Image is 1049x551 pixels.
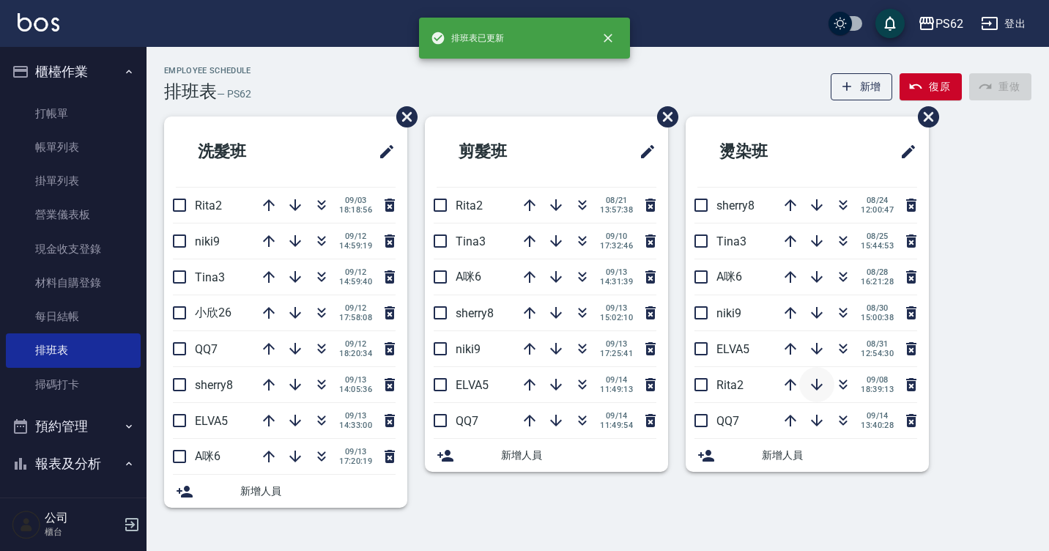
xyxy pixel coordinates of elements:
[195,199,222,212] span: Rita2
[600,196,633,205] span: 08/21
[339,456,372,466] span: 17:20:19
[164,475,407,508] div: 新增人員
[600,205,633,215] span: 13:57:38
[600,375,633,385] span: 09/14
[6,445,141,483] button: 報表及分析
[6,130,141,164] a: 帳單列表
[456,199,483,212] span: Rita2
[431,31,504,45] span: 排班表已更新
[339,375,372,385] span: 09/13
[716,199,755,212] span: sherry8
[339,421,372,430] span: 14:33:00
[339,303,372,313] span: 09/12
[600,339,633,349] span: 09/13
[456,342,481,356] span: niki9
[861,375,894,385] span: 09/08
[861,277,894,286] span: 16:21:28
[339,196,372,205] span: 09/03
[6,97,141,130] a: 打帳單
[600,277,633,286] span: 14:31:39
[6,489,141,522] a: 報表目錄
[6,300,141,333] a: 每日結帳
[339,385,372,394] span: 14:05:36
[456,270,481,284] span: A咪6
[716,234,746,248] span: Tina3
[45,525,119,539] p: 櫃台
[6,232,141,266] a: 現金收支登錄
[456,234,486,248] span: Tina3
[456,378,489,392] span: ELVA5
[339,313,372,322] span: 17:58:08
[975,10,1031,37] button: 登出
[195,378,233,392] span: sherry8
[861,303,894,313] span: 08/30
[339,339,372,349] span: 09/12
[831,73,893,100] button: 新增
[195,306,231,319] span: 小欣26
[891,134,917,169] span: 修改班表的標題
[600,421,633,430] span: 11:49:54
[369,134,396,169] span: 修改班表的標題
[600,385,633,394] span: 11:49:13
[861,241,894,251] span: 15:44:53
[716,414,739,428] span: QQ7
[339,411,372,421] span: 09/13
[6,266,141,300] a: 材料自購登錄
[339,277,372,286] span: 14:59:40
[339,447,372,456] span: 09/13
[630,134,656,169] span: 修改班表的標題
[437,125,579,178] h2: 剪髮班
[861,313,894,322] span: 15:00:38
[18,13,59,32] img: Logo
[240,484,396,499] span: 新增人員
[600,349,633,358] span: 17:25:41
[716,306,741,320] span: niki9
[600,303,633,313] span: 09/13
[339,205,372,215] span: 18:18:56
[385,95,420,138] span: 刪除班表
[501,448,656,463] span: 新增人員
[935,15,963,33] div: PS62
[861,205,894,215] span: 12:00:47
[697,125,840,178] h2: 燙染班
[861,232,894,241] span: 08/25
[861,411,894,421] span: 09/14
[339,267,372,277] span: 09/12
[861,196,894,205] span: 08/24
[600,241,633,251] span: 17:32:46
[600,411,633,421] span: 09/14
[6,368,141,402] a: 掃碼打卡
[6,333,141,367] a: 排班表
[12,510,41,539] img: Person
[861,421,894,430] span: 13:40:28
[686,439,929,472] div: 新增人員
[6,164,141,198] a: 掛單列表
[600,267,633,277] span: 09/13
[195,234,220,248] span: niki9
[900,73,962,100] button: 復原
[861,349,894,358] span: 12:54:30
[861,267,894,277] span: 08/28
[339,349,372,358] span: 18:20:34
[861,339,894,349] span: 08/31
[592,22,624,54] button: close
[195,414,228,428] span: ELVA5
[716,270,742,284] span: A咪6
[339,232,372,241] span: 09/12
[339,241,372,251] span: 14:59:19
[6,53,141,91] button: 櫃檯作業
[195,342,218,356] span: QQ7
[716,378,744,392] span: Rita2
[456,306,494,320] span: sherry8
[45,511,119,525] h5: 公司
[600,232,633,241] span: 09/10
[176,125,319,178] h2: 洗髮班
[456,414,478,428] span: QQ7
[164,81,217,102] h3: 排班表
[646,95,681,138] span: 刪除班表
[425,439,668,472] div: 新增人員
[875,9,905,38] button: save
[217,86,251,102] h6: — PS62
[164,66,251,75] h2: Employee Schedule
[195,449,220,463] span: A咪6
